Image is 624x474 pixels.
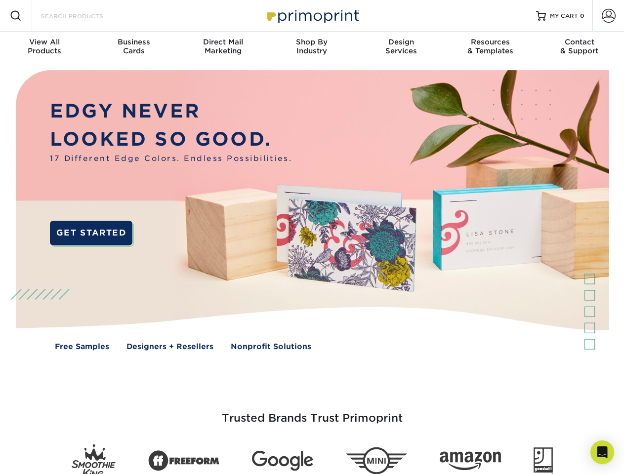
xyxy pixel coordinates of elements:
img: Primoprint [263,5,362,26]
div: Open Intercom Messenger [590,440,614,464]
div: Industry [267,38,356,55]
div: Services [357,38,446,55]
a: Designers + Resellers [126,341,213,353]
a: Shop ByIndustry [267,32,356,63]
span: Resources [446,38,535,46]
a: Direct MailMarketing [178,32,267,63]
a: Contact& Support [535,32,624,63]
div: Cards [89,38,178,55]
div: & Templates [446,38,535,55]
iframe: Google Customer Reviews [2,444,84,471]
a: Free Samples [55,341,109,353]
a: DesignServices [357,32,446,63]
img: Amazon [440,452,501,471]
a: Nonprofit Solutions [231,341,311,353]
span: Shop By [267,38,356,46]
span: MY CART [550,12,578,20]
span: Contact [535,38,624,46]
span: Design [357,38,446,46]
div: Marketing [178,38,267,55]
p: EDGY NEVER [50,97,292,125]
span: Direct Mail [178,38,267,46]
span: Business [89,38,178,46]
span: 17 Different Edge Colors. Endless Possibilities. [50,153,292,164]
a: GET STARTED [50,221,132,245]
a: BusinessCards [89,32,178,63]
span: 0 [580,12,584,19]
h3: Trusted Brands Trust Primoprint [23,388,601,436]
input: SEARCH PRODUCTS..... [40,10,136,22]
img: Goodwill [534,447,553,474]
a: Resources& Templates [446,32,535,63]
div: & Support [535,38,624,55]
img: Google [252,451,313,471]
p: LOOKED SO GOOD. [50,125,292,154]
